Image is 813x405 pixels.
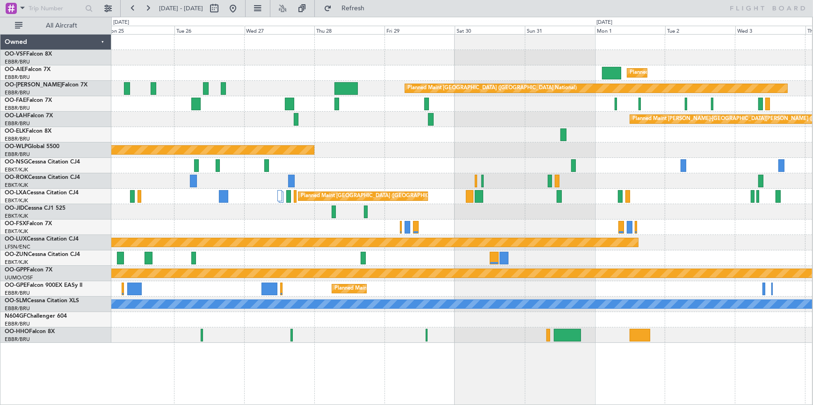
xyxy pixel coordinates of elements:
div: Wed 27 [245,26,315,34]
span: Refresh [334,5,373,12]
div: Fri 29 [385,26,455,34]
a: OO-LAHFalcon 7X [5,113,53,119]
div: Mon 1 [595,26,665,34]
a: OO-GPPFalcon 7X [5,267,52,273]
a: EBBR/BRU [5,135,30,142]
a: OO-AIEFalcon 7X [5,67,51,72]
span: OO-GPP [5,267,27,273]
a: OO-VSFFalcon 8X [5,51,52,57]
span: OO-GPE [5,283,27,288]
a: EBKT/KJK [5,259,28,266]
a: EBKT/KJK [5,213,28,220]
a: OO-ROKCessna Citation CJ4 [5,175,80,180]
div: Sun 31 [525,26,595,34]
a: OO-FSXFalcon 7X [5,221,52,227]
div: Tue 26 [174,26,245,34]
a: OO-LXACessna Citation CJ4 [5,190,79,196]
div: Sat 30 [455,26,525,34]
a: OO-NSGCessna Citation CJ4 [5,159,80,165]
div: Thu 28 [314,26,385,34]
a: EBBR/BRU [5,89,30,96]
span: All Aircraft [24,22,99,29]
span: OO-[PERSON_NAME] [5,82,62,88]
a: OO-FAEFalcon 7X [5,98,52,103]
span: OO-LXA [5,190,27,196]
span: OO-HHO [5,329,29,334]
span: OO-FAE [5,98,26,103]
a: OO-ZUNCessna Citation CJ4 [5,252,80,257]
a: LFSN/ENC [5,243,30,250]
a: EBBR/BRU [5,305,30,312]
a: EBBR/BRU [5,120,30,127]
button: Refresh [319,1,376,16]
div: Tue 2 [665,26,735,34]
a: OO-WLPGlobal 5500 [5,144,59,149]
span: OO-ELK [5,128,26,134]
a: OO-LUXCessna Citation CJ4 [5,236,79,242]
span: OO-NSG [5,159,28,165]
a: EBBR/BRU [5,105,30,112]
button: All Aircraft [10,18,102,33]
div: Mon 25 [104,26,174,34]
a: EBKT/KJK [5,166,28,173]
a: OO-HHOFalcon 8X [5,329,55,334]
a: EBBR/BRU [5,58,30,65]
div: Planned Maint [GEOGRAPHIC_DATA] ([GEOGRAPHIC_DATA] National) [301,189,470,203]
input: Trip Number [29,1,82,15]
a: EBBR/BRU [5,320,30,327]
a: EBKT/KJK [5,197,28,204]
a: OO-ELKFalcon 8X [5,128,51,134]
a: EBBR/BRU [5,336,30,343]
span: OO-ZUN [5,252,28,257]
div: Planned Maint [GEOGRAPHIC_DATA] ([GEOGRAPHIC_DATA] National) [334,282,504,296]
div: Planned Maint [GEOGRAPHIC_DATA] ([GEOGRAPHIC_DATA]) [630,66,777,80]
a: N604GFChallenger 604 [5,313,67,319]
a: OO-GPEFalcon 900EX EASy II [5,283,82,288]
span: [DATE] - [DATE] [159,4,203,13]
span: OO-JID [5,206,24,211]
a: UUMO/OSF [5,274,33,281]
span: OO-VSF [5,51,26,57]
span: OO-WLP [5,144,28,149]
a: EBBR/BRU [5,151,30,158]
span: N604GF [5,313,27,319]
a: OO-[PERSON_NAME]Falcon 7X [5,82,87,88]
span: OO-LUX [5,236,27,242]
a: EBBR/BRU [5,290,30,297]
span: OO-LAH [5,113,27,119]
span: OO-FSX [5,221,26,227]
div: Wed 3 [735,26,806,34]
div: Planned Maint [GEOGRAPHIC_DATA] ([GEOGRAPHIC_DATA] National) [407,81,577,95]
div: [DATE] [596,19,612,27]
a: OO-SLMCessna Citation XLS [5,298,79,304]
a: EBBR/BRU [5,74,30,81]
div: [DATE] [113,19,129,27]
a: EBKT/KJK [5,182,28,189]
span: OO-SLM [5,298,27,304]
span: OO-ROK [5,175,28,180]
a: EBKT/KJK [5,228,28,235]
span: OO-AIE [5,67,25,72]
a: OO-JIDCessna CJ1 525 [5,206,65,211]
